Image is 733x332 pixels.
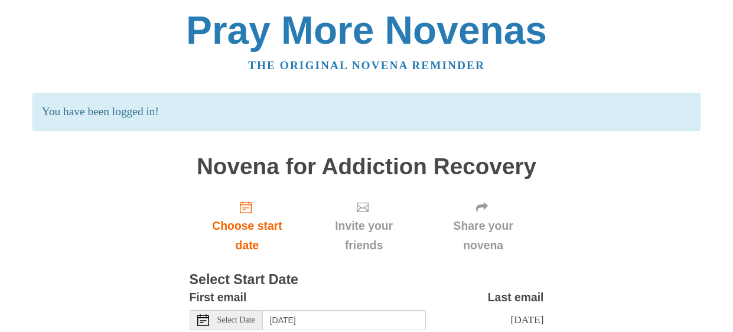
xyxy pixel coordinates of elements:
label: Last email [488,288,544,307]
div: Click "Next" to confirm your start date first. [305,191,422,261]
h3: Select Start Date [190,272,544,288]
div: Click "Next" to confirm your start date first. [423,191,544,261]
h1: Novena for Addiction Recovery [190,154,544,180]
a: The original novena reminder [248,59,485,71]
p: You have been logged in! [32,93,701,131]
span: Choose start date [201,216,294,255]
label: First email [190,288,247,307]
span: [DATE] [510,314,543,326]
a: Pray More Novenas [186,8,547,52]
a: Choose start date [190,191,305,261]
span: Invite your friends [317,216,411,255]
span: Select Date [217,316,255,324]
span: Share your novena [435,216,532,255]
